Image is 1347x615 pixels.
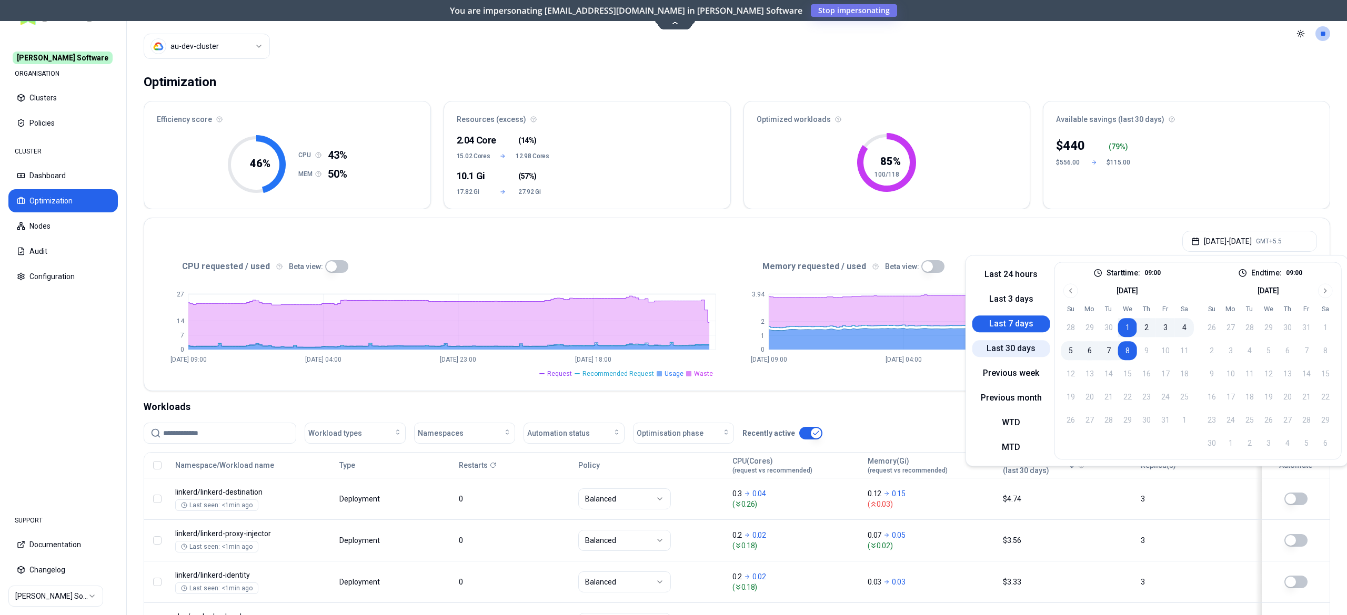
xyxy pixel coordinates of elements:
[144,34,270,59] button: Select a value
[1202,304,1221,314] th: Sunday
[868,499,993,509] span: ( 0.03 )
[972,340,1050,357] button: Last 30 days
[1141,494,1251,504] div: 3
[732,571,742,582] p: 0.2
[1316,304,1335,314] th: Saturday
[1003,535,1131,546] div: $3.56
[8,111,118,135] button: Policies
[1318,283,1333,298] button: Go to next month
[339,455,355,476] button: Type
[8,214,118,238] button: Nodes
[177,291,184,298] tspan: 27
[1063,137,1085,154] p: 440
[153,41,164,52] img: gcp
[1118,304,1137,314] th: Wednesday
[868,540,993,551] span: ( 0.02 )
[1061,304,1080,314] th: Sunday
[1080,318,1099,337] button: 29
[1141,535,1251,546] div: 3
[972,365,1050,382] button: Previous week
[527,428,590,438] span: Automation status
[1297,304,1316,314] th: Friday
[8,510,118,531] div: SUPPORT
[665,370,683,378] span: Usage
[1156,318,1175,337] button: 3
[157,260,737,273] div: CPU requested / used
[1056,158,1081,167] div: $556.00
[868,455,948,476] button: Memory(Gi)(request vs recommended)
[181,501,253,509] div: Last seen: <1min ago
[633,423,734,444] button: Optimisation phase
[521,171,535,181] span: 57%
[761,332,765,340] tspan: 1
[444,101,730,131] div: Resources (excess)
[868,530,881,540] p: 0.07
[8,240,118,263] button: Audit
[1137,318,1156,337] button: 2
[732,582,858,592] span: ( 0.18 )
[1111,141,1120,152] p: 79
[175,487,330,497] p: linkerd-destination
[761,346,765,353] tspan: 0
[1109,141,1132,152] div: ( %)
[457,169,488,183] div: 10.1 Gi
[516,152,549,160] span: 12.98 Cores
[737,260,1318,273] div: Memory requested / used
[459,460,488,470] p: Restarts
[8,164,118,187] button: Dashboard
[732,499,858,509] span: ( 0.26 )
[972,414,1050,431] button: WTD
[972,266,1050,283] button: Last 24 hours
[972,389,1050,406] button: Previous month
[1063,283,1078,298] button: Go to previous month
[1221,304,1240,314] th: Monday
[144,399,1330,414] div: Workloads
[752,488,766,499] p: 0.04
[1137,304,1156,314] th: Thursday
[752,291,765,298] tspan: 3.94
[289,261,323,272] p: Beta view:
[308,428,362,438] span: Workload types
[1278,304,1297,314] th: Thursday
[1056,137,1085,154] div: $
[518,188,549,196] span: 27.92 Gi
[518,135,537,146] span: ( )
[8,265,118,288] button: Configuration
[732,530,742,540] p: 0.2
[328,167,347,181] span: 50%
[180,346,184,353] tspan: 0
[521,135,535,146] span: 14%
[880,155,901,168] tspan: 85 %
[972,315,1050,332] button: Last 7 days
[339,535,381,546] div: Deployment
[1107,158,1132,167] div: $115.00
[742,428,795,438] p: Recently active
[892,577,906,587] p: 0.03
[1141,577,1251,587] div: 3
[298,151,315,159] h1: CPU
[1175,304,1194,314] th: Saturday
[637,428,703,438] span: Optimisation phase
[13,52,113,64] span: [PERSON_NAME] Software
[177,317,185,325] tspan: 14
[305,356,341,363] tspan: [DATE] 04:00
[328,148,347,162] span: 43%
[1256,237,1282,245] span: GMT+5.5
[694,370,713,378] span: Waste
[1107,269,1140,276] label: Start time:
[732,488,742,499] p: 0.3
[868,577,881,587] p: 0.03
[761,318,765,325] tspan: 2
[752,571,766,582] p: 0.02
[868,466,948,475] span: (request vs recommended)
[170,41,219,52] div: au-dev-cluster
[457,152,490,160] span: 15.02 Cores
[1080,341,1099,360] button: 6
[339,577,381,587] div: Deployment
[1251,269,1282,276] label: End time:
[440,356,476,363] tspan: [DATE] 23:00
[518,171,537,181] span: ( )
[1003,494,1131,504] div: $4.74
[547,370,572,378] span: Request
[972,439,1050,456] button: MTD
